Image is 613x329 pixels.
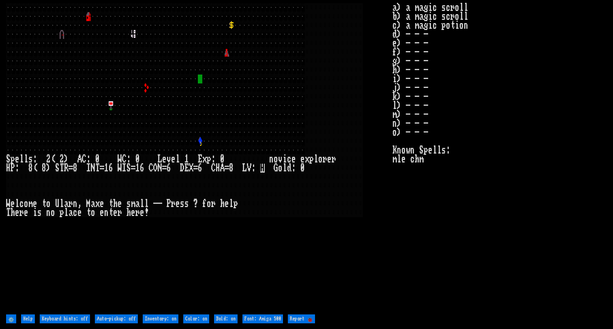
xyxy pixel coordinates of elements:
div: l [314,155,318,164]
div: e [300,155,305,164]
div: c [287,155,291,164]
div: n [269,155,274,164]
div: 1 [184,155,189,164]
div: o [46,199,51,208]
div: n [73,199,77,208]
div: W [118,164,122,173]
div: - [158,199,162,208]
div: H [216,164,220,173]
div: T [6,208,11,217]
div: = [225,164,229,173]
div: o [24,199,28,208]
div: 6 [140,164,144,173]
div: x [305,155,309,164]
div: o [91,208,95,217]
div: I [122,164,126,173]
div: i [283,155,287,164]
div: l [19,155,24,164]
div: - [153,199,158,208]
div: x [202,155,207,164]
div: e [327,155,332,164]
div: 1 [104,164,109,173]
div: M [86,199,91,208]
div: E [198,155,202,164]
div: e [113,208,118,217]
div: A [77,155,82,164]
div: p [11,155,15,164]
div: e [15,208,19,217]
div: i [33,208,37,217]
div: ( [33,164,37,173]
div: t [109,199,113,208]
div: o [274,155,278,164]
input: ⚙️ [6,314,16,323]
div: v [278,155,283,164]
div: c [19,199,24,208]
div: , [77,199,82,208]
div: l [176,155,180,164]
div: s [180,199,184,208]
div: n [104,208,109,217]
div: l [144,199,149,208]
div: L [242,164,247,173]
div: 0 [135,155,140,164]
input: Report 🐞 [288,314,315,323]
div: N [91,164,95,173]
div: a [69,208,73,217]
div: = [131,164,135,173]
div: e [24,208,28,217]
div: e [11,199,15,208]
div: p [207,155,211,164]
div: h [113,199,118,208]
div: 1 [135,164,140,173]
div: : [211,155,216,164]
div: o [318,155,323,164]
div: r [171,199,176,208]
div: ) [64,155,69,164]
div: o [51,208,55,217]
div: m [131,199,135,208]
div: D [180,164,184,173]
div: W [118,155,122,164]
div: ) [46,164,51,173]
div: : [251,164,256,173]
div: L [158,155,162,164]
div: C [149,164,153,173]
div: a [135,199,140,208]
div: s [126,199,131,208]
div: P [167,199,171,208]
div: I [86,164,91,173]
div: : [86,155,91,164]
div: e [15,155,19,164]
input: Bold: on [214,314,238,323]
div: 0 [220,155,225,164]
div: e [77,208,82,217]
div: s [28,155,33,164]
input: Font: Amiga 500 [242,314,283,323]
div: h [220,199,225,208]
div: T [60,164,64,173]
input: Color: on [183,314,209,323]
div: e [33,199,37,208]
div: s [37,208,42,217]
div: : [15,164,19,173]
div: ( [51,155,55,164]
div: N [158,164,162,173]
div: 6 [109,164,113,173]
div: t [109,208,113,217]
div: C [82,155,86,164]
div: e [162,155,167,164]
div: a [64,199,69,208]
div: 2 [60,155,64,164]
div: P [11,164,15,173]
input: Inventory: on [143,314,178,323]
div: e [171,155,176,164]
div: : [33,155,37,164]
div: ! [144,208,149,217]
div: e [100,208,104,217]
div: 2 [46,155,51,164]
div: r [135,208,140,217]
div: p [60,208,64,217]
div: r [19,208,24,217]
div: 6 [198,164,202,173]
